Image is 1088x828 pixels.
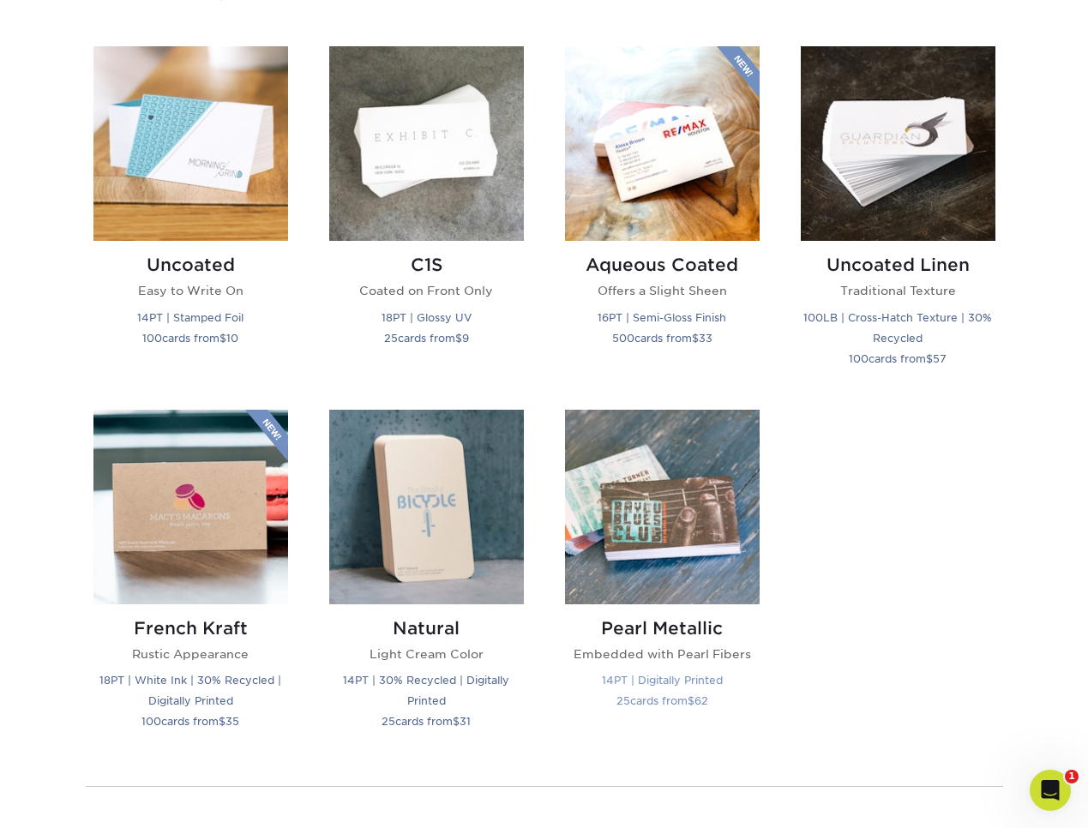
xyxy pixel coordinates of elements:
[225,715,239,728] span: 35
[565,46,760,388] a: Aqueous Coated Business Cards Aqueous Coated Offers a Slight Sheen 16PT | Semi-Gloss Finish 500ca...
[694,694,708,707] span: 62
[565,282,760,299] p: Offers a Slight Sheen
[329,410,524,752] a: Natural Business Cards Natural Light Cream Color 14PT | 30% Recycled | Digitally Printed 25cards ...
[245,410,288,461] img: New Product
[93,282,288,299] p: Easy to Write On
[1065,770,1079,783] span: 1
[602,674,723,687] small: 14PT | Digitally Printed
[219,715,225,728] span: $
[141,715,239,728] small: cards from
[99,674,281,707] small: 18PT | White Ink | 30% Recycled | Digitally Printed
[717,46,760,98] img: New Product
[219,332,226,345] span: $
[460,715,471,728] span: 31
[801,46,995,388] a: Uncoated Linen Business Cards Uncoated Linen Traditional Texture 100LB | Cross-Hatch Texture | 30...
[93,46,288,241] img: Uncoated Business Cards
[565,410,760,604] img: Pearl Metallic Business Cards
[612,332,712,345] small: cards from
[616,694,708,707] small: cards from
[692,332,699,345] span: $
[565,645,760,663] p: Embedded with Pearl Fibers
[93,645,288,663] p: Rustic Appearance
[93,618,288,639] h2: French Kraft
[612,332,634,345] span: 500
[1030,770,1071,811] iframe: Intercom live chat
[93,410,288,604] img: French Kraft Business Cards
[699,332,712,345] span: 33
[93,46,288,388] a: Uncoated Business Cards Uncoated Easy to Write On 14PT | Stamped Foil 100cards from$10
[801,46,995,241] img: Uncoated Linen Business Cards
[329,410,524,604] img: Natural Business Cards
[142,332,162,345] span: 100
[933,352,947,365] span: 57
[926,352,933,365] span: $
[801,282,995,299] p: Traditional Texture
[226,332,238,345] span: 10
[329,46,524,388] a: C1S Business Cards C1S Coated on Front Only 18PT | Glossy UV 25cards from$9
[329,645,524,663] p: Light Cream Color
[329,282,524,299] p: Coated on Front Only
[453,715,460,728] span: $
[598,311,726,324] small: 16PT | Semi-Gloss Finish
[343,674,509,707] small: 14PT | 30% Recycled | Digitally Printed
[801,255,995,275] h2: Uncoated Linen
[93,410,288,752] a: French Kraft Business Cards French Kraft Rustic Appearance 18PT | White Ink | 30% Recycled | Digi...
[142,332,238,345] small: cards from
[462,332,469,345] span: 9
[329,46,524,241] img: C1S Business Cards
[382,715,395,728] span: 25
[565,618,760,639] h2: Pearl Metallic
[329,618,524,639] h2: Natural
[93,255,288,275] h2: Uncoated
[565,46,760,241] img: Aqueous Coated Business Cards
[849,352,869,365] span: 100
[565,410,760,752] a: Pearl Metallic Business Cards Pearl Metallic Embedded with Pearl Fibers 14PT | Digitally Printed ...
[849,352,947,365] small: cards from
[384,332,398,345] span: 25
[384,332,469,345] small: cards from
[455,332,462,345] span: $
[803,311,992,345] small: 100LB | Cross-Hatch Texture | 30% Recycled
[565,255,760,275] h2: Aqueous Coated
[382,715,471,728] small: cards from
[382,311,472,324] small: 18PT | Glossy UV
[688,694,694,707] span: $
[137,311,243,324] small: 14PT | Stamped Foil
[616,694,630,707] span: 25
[141,715,161,728] span: 100
[329,255,524,275] h2: C1S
